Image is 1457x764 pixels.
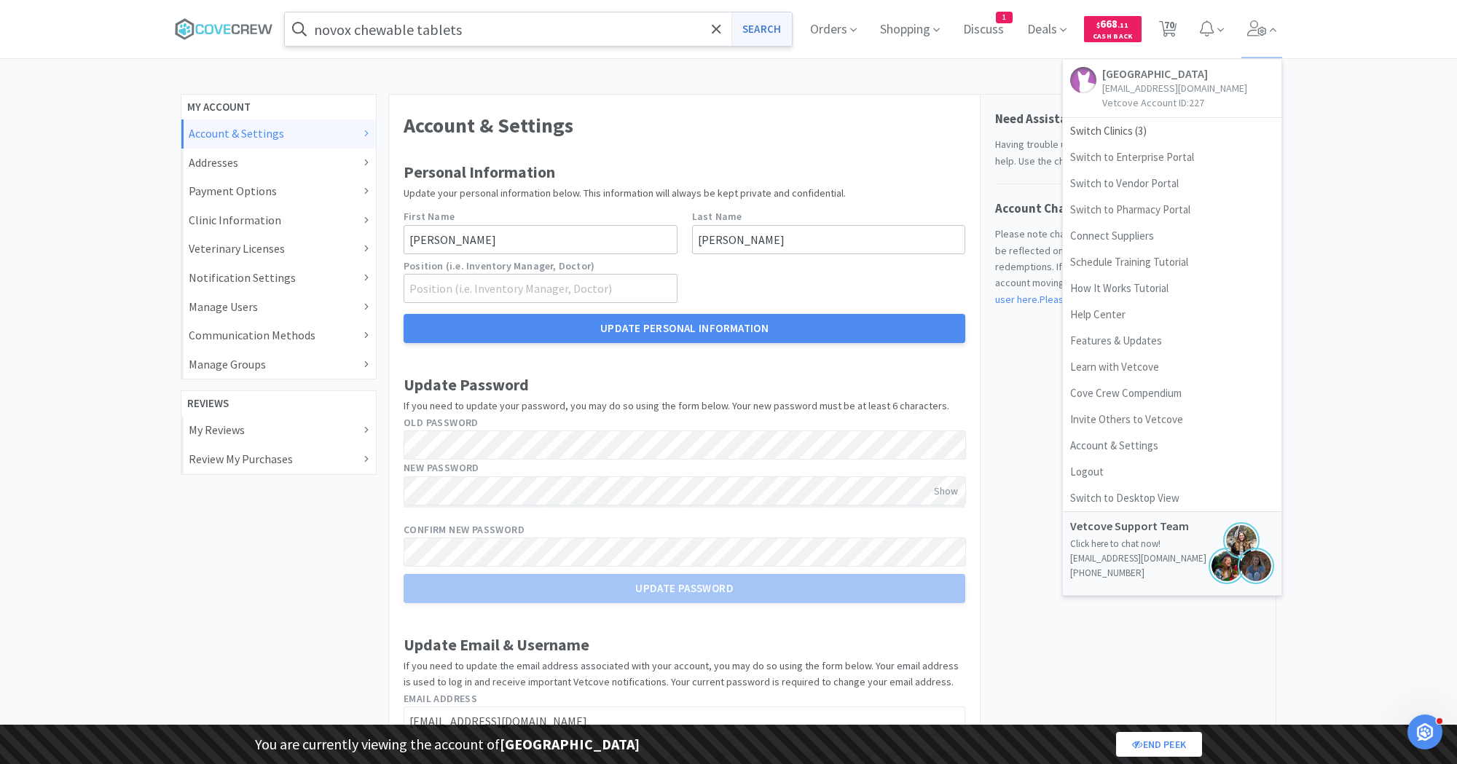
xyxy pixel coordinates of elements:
[404,258,594,274] label: Position (i.e. Inventory Manager, Doctor)
[404,225,678,254] input: First Name
[1118,20,1128,30] span: . 11
[995,276,1242,305] a: inviting a new user here.
[1063,485,1281,511] a: Switch to Desktop View
[181,149,376,178] a: Addresses
[404,690,477,706] label: Email Address
[181,321,376,350] a: Communication Methods
[255,733,640,756] p: You are currently viewing the account of
[995,109,1261,129] h4: Need Assistance?
[692,208,742,224] label: Last Name
[181,416,376,445] a: My Reviews
[181,350,376,379] a: Manage Groups
[404,398,965,414] p: If you need to update your password, you may do so using the form below. Your new password must b...
[189,298,369,317] div: Manage Users
[1063,380,1281,406] a: Cove Crew Compendium
[1070,551,1274,566] p: [EMAIL_ADDRESS][DOMAIN_NAME]
[189,269,369,288] div: Notification Settings
[187,98,376,116] div: My Account
[1102,81,1247,95] p: [EMAIL_ADDRESS][DOMAIN_NAME]
[995,136,1261,169] p: Having trouble updating your email or password. We can help. Use the chat in the lower right corn...
[1209,548,1245,584] img: jennifer.png
[404,208,455,224] label: First Name
[1116,732,1202,757] a: End Peek
[995,199,1261,218] h4: Account Changes
[181,445,376,474] a: Review My Purchases
[997,12,1012,23] span: 1
[404,162,555,182] strong: Personal Information
[181,177,376,206] a: Payment Options
[1223,522,1260,559] img: hannah.png
[1063,275,1281,302] a: How It Works Tutorial
[934,482,958,498] div: Show
[1070,537,1161,550] a: Click here to chat now!
[189,240,369,259] div: Veterinary Licenses
[285,12,792,46] input: Search by item, sku, manufacturer, ingredient, size...
[1063,118,1281,144] span: Switch Clinics ( 3 )
[189,211,369,230] div: Clinic Information
[189,154,369,173] div: Addresses
[1063,433,1281,459] a: Account & Settings
[187,395,376,412] div: Reviews
[404,274,678,303] input: Position (i.e. Inventory Manager, Doctor)
[189,326,369,345] div: Communication Methods
[500,735,640,753] strong: [GEOGRAPHIC_DATA]
[1153,25,1183,38] a: 70
[1070,519,1216,533] h5: Vetcove Support Team
[1063,406,1281,433] a: Invite Others to Vetcove
[404,109,965,142] h1: Account & Settings
[181,235,376,264] a: Veterinary Licenses
[189,182,369,201] div: Payment Options
[1084,9,1142,49] a: $668.11Cash Back
[1102,95,1247,110] p: Vetcove Account ID: 227
[404,634,589,655] strong: Update Email & Username
[1063,249,1281,275] a: Schedule Training Tutorial
[404,374,529,395] strong: Update Password
[1070,566,1274,580] p: [PHONE_NUMBER]
[404,460,479,476] label: New Password
[995,226,1261,307] p: Please note changes made to personal information here will be reflected on previous purchases and...
[1096,17,1128,31] span: 668
[189,355,369,374] div: Manage Groups
[1238,548,1274,584] img: ksen.png
[181,293,376,322] a: Manage Users
[1063,223,1281,249] a: Connect Suppliers
[1063,197,1281,223] a: Switch to Pharmacy Portal
[957,23,1010,36] a: Discuss1
[1096,20,1100,30] span: $
[404,314,965,343] button: Update Personal Information
[1063,328,1281,354] a: Features & Updates
[1063,144,1281,170] a: Switch to Enterprise Portal
[181,206,376,235] a: Clinic Information
[1102,67,1247,81] h5: [GEOGRAPHIC_DATA]
[181,264,376,293] a: Notification Settings
[189,125,369,143] div: Account & Settings
[181,119,376,149] a: Account & Settings
[1063,302,1281,328] a: Help Center
[404,414,479,430] label: Old Password
[404,185,965,201] p: Update your personal information below. This information will always be kept private and confiden...
[1063,170,1281,197] a: Switch to Vendor Portal
[1407,714,1442,749] iframe: Intercom live chat
[1040,293,1252,306] a: Please reach out via live chat with any questions!
[404,658,965,690] p: If you need to update the email address associated with your account, you may do so using the for...
[404,521,525,537] label: Confirm New Password
[189,421,369,440] div: My Reviews
[1093,33,1133,42] span: Cash Back
[731,12,792,46] button: Search
[1063,60,1281,118] a: [GEOGRAPHIC_DATA][EMAIL_ADDRESS][DOMAIN_NAME]Vetcove Account ID:227
[692,225,966,254] input: Last Name
[1063,459,1281,485] a: Logout
[189,450,369,469] div: Review My Purchases
[1063,354,1281,380] a: Learn with Vetcove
